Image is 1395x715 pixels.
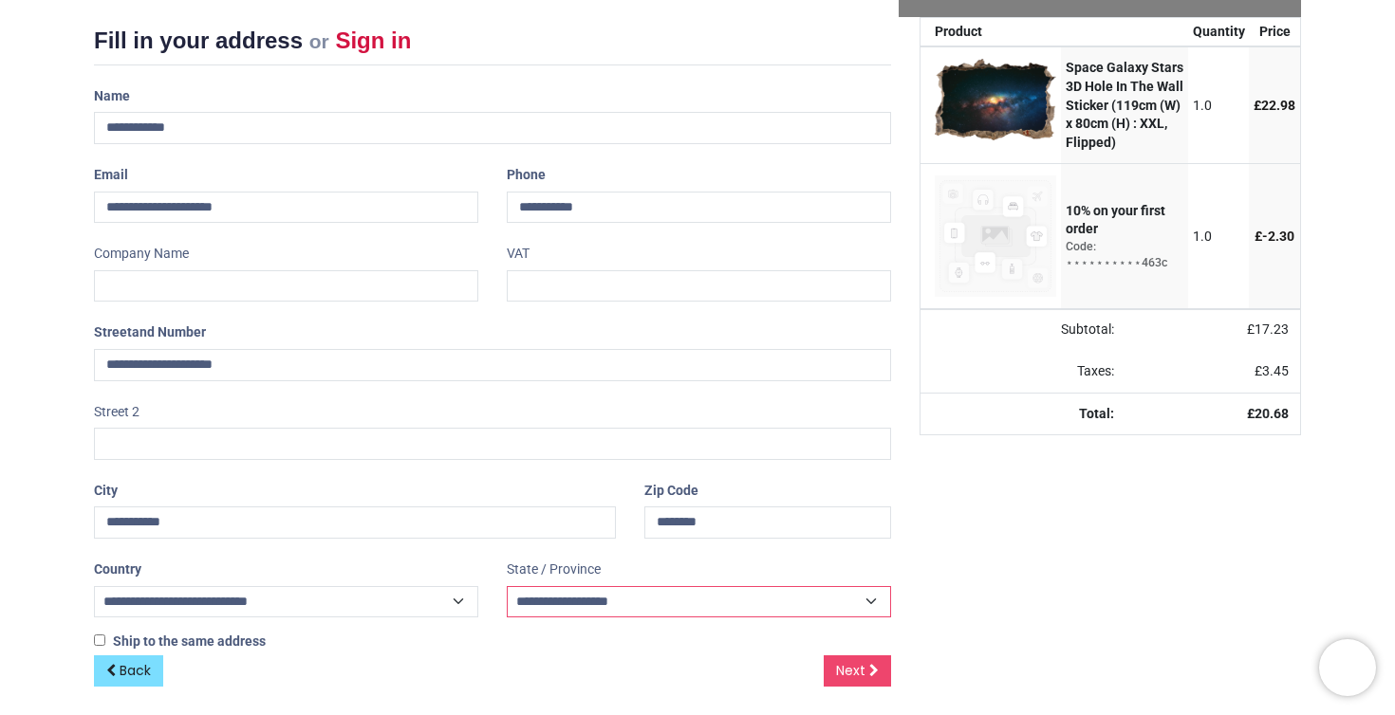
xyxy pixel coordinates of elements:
label: Street [94,317,206,349]
td: Taxes: [921,351,1125,393]
strong: 10% on your first order [1066,203,1165,237]
span: and Number [132,324,206,339]
strong: £ [1247,406,1289,421]
strong: Space Galaxy Stars 3D Hole In The Wall Sticker (119cm (W) x 80cm (H) : XXL, Flipped) [1066,60,1183,149]
span: £ [1255,229,1294,244]
th: Price [1249,18,1300,46]
span: -﻿2.30 [1262,229,1294,244]
label: Zip Code [644,475,698,507]
label: Company Name [94,238,189,270]
a: Sign in [335,27,411,53]
label: City [94,475,118,507]
label: VAT [507,238,530,270]
td: Subtotal: [921,309,1125,351]
img: 10% on your first order [935,175,1056,297]
span: 17.23 [1255,321,1289,337]
th: Quantity [1188,18,1250,46]
span: 3.45 [1262,363,1289,378]
a: Next [824,655,891,687]
span: Next [836,661,865,680]
th: Product [921,18,1061,46]
label: Phone [507,159,546,192]
span: Code: ⋆⋆⋆⋆⋆⋆⋆⋆⋆⋆463c [1066,240,1167,269]
strong: Total: [1079,406,1114,421]
div: 1.0 [1193,97,1245,116]
label: State / Province [507,554,601,586]
span: 20.68 [1255,406,1289,421]
span: 22.98 [1261,98,1295,113]
span: £ [1254,98,1295,113]
div: 1.0 [1193,228,1245,247]
a: Back [94,655,163,687]
label: Ship to the same address [94,632,266,651]
label: Street 2 [94,396,139,429]
input: Ship to the same address [94,634,105,646]
span: £ [1247,321,1289,337]
span: Back [120,661,151,680]
small: or [309,30,329,52]
span: £ [1255,363,1289,378]
iframe: Brevo live chat [1319,639,1376,696]
span: Fill in your address [94,27,303,53]
label: Country [94,554,141,586]
img: wDtdDo8v7rFpwAAAABJRU5ErkJggg== [935,59,1056,139]
label: Name [94,81,130,113]
label: Email [94,159,128,192]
